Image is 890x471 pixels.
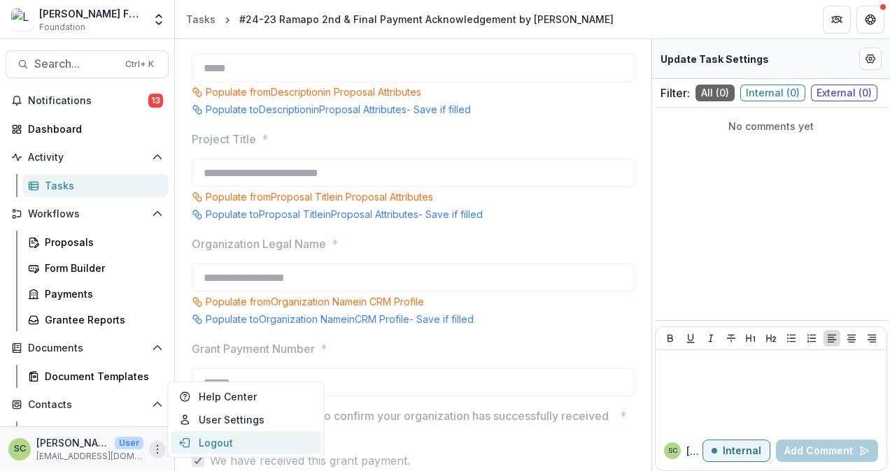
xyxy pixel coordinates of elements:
div: Dashboard [28,122,157,136]
div: Form Builder [45,261,157,275]
button: Strike [723,330,740,347]
div: Document Templates [45,369,157,384]
button: More [149,441,166,458]
p: Filter: [661,85,690,101]
p: Internal [723,445,761,457]
nav: breadcrumb [181,9,619,29]
span: Internal ( 0 ) [740,85,805,101]
a: Grantees [22,421,169,444]
span: 13 [148,94,163,108]
div: Grantees [45,426,157,440]
span: Contacts [28,399,146,411]
button: Open Contacts [6,393,169,416]
div: Sandra Ching [668,447,677,454]
button: Heading 1 [742,330,759,347]
p: Populate from Description in Proposal Attributes [206,85,421,99]
p: [EMAIL_ADDRESS][DOMAIN_NAME] [36,450,143,463]
button: Bullet List [783,330,800,347]
a: Form Builder [22,256,169,280]
div: Grantee Reports [45,312,157,327]
span: Activity [28,152,146,164]
div: Ctrl + K [122,57,157,72]
button: Search... [6,50,169,78]
span: Foundation [39,21,85,34]
button: Internal [702,440,770,462]
div: Sandra Ching [14,444,26,454]
div: #24-23 Ramapo 2nd & Final Payment Acknowledgement by [PERSON_NAME] [239,12,614,27]
button: Open Documents [6,337,169,359]
a: Tasks [181,9,221,29]
p: Populate to Organization Name in CRM Profile - Save if filled [206,312,474,326]
div: [PERSON_NAME] Fund for the Blind [39,6,143,21]
button: Align Center [843,330,860,347]
span: All ( 0 ) [695,85,735,101]
a: Document Templates [22,365,169,388]
p: Update Task Settings [661,52,769,66]
a: Proposals [22,231,169,254]
span: External ( 0 ) [811,85,877,101]
div: Tasks [45,178,157,193]
button: Get Help [856,6,884,34]
button: Heading 2 [763,330,779,347]
a: Payments [22,282,169,305]
button: Partners [823,6,851,34]
button: Bold [662,330,679,347]
div: Tasks [186,12,216,27]
button: Open entity switcher [149,6,169,34]
button: Italicize [702,330,719,347]
button: Align Right [863,330,880,347]
img: Lavelle Fund for the Blind [11,8,34,31]
p: [PERSON_NAME] [36,435,109,450]
a: Dashboard [6,117,169,140]
p: User [115,437,143,449]
p: [PERSON_NAME] [686,444,702,458]
button: Notifications13 [6,89,169,112]
button: Open Activity [6,146,169,168]
button: Open Workflows [6,203,169,225]
button: Add Comment [776,440,878,462]
p: Project Title [192,131,256,147]
button: Underline [682,330,699,347]
p: Please check the below to confirm your organization has successfully received this grant payment [192,407,614,441]
p: Populate to Proposal Title in Proposal Attributes - Save if filled [206,207,483,222]
span: Notifications [28,95,148,107]
a: Grantee Reports [22,308,169,331]
div: Proposals [45,235,157,249]
span: Documents [28,342,146,354]
p: Populate to Description in Proposal Attributes - Save if filled [206,102,471,117]
span: Workflows [28,208,146,220]
div: Payments [45,287,157,301]
span: Search... [34,57,117,71]
span: We have received this grant payment. [210,452,410,469]
p: Populate from Organization Name in CRM Profile [206,294,424,309]
button: Edit Form Settings [859,48,882,70]
a: Tasks [22,174,169,197]
p: Grant Payment Number [192,340,315,357]
button: Ordered List [803,330,820,347]
button: Align Left [824,330,840,347]
p: No comments yet [661,119,882,133]
p: Populate from Proposal Title in Proposal Attributes [206,189,433,204]
p: Organization Legal Name [192,235,326,252]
